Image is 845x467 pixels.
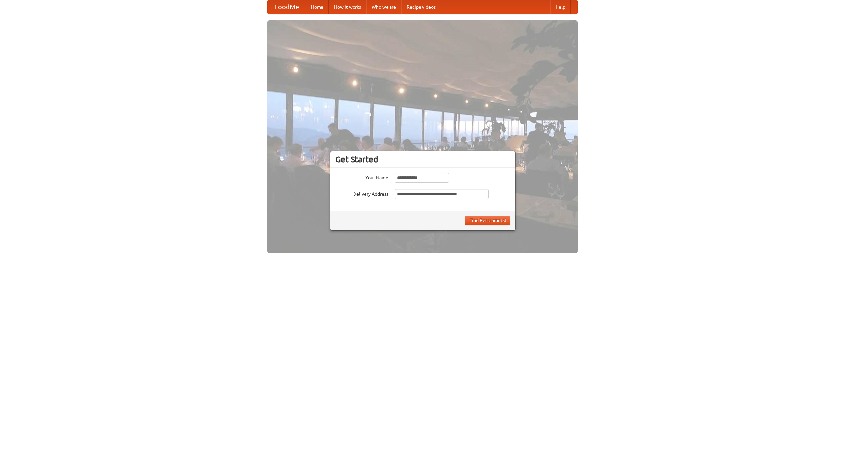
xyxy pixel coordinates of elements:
h3: Get Started [335,154,510,164]
a: How it works [329,0,366,14]
a: FoodMe [268,0,306,14]
a: Home [306,0,329,14]
label: Your Name [335,173,388,181]
label: Delivery Address [335,189,388,197]
a: Who we are [366,0,401,14]
a: Help [550,0,571,14]
button: Find Restaurants! [465,216,510,225]
a: Recipe videos [401,0,441,14]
